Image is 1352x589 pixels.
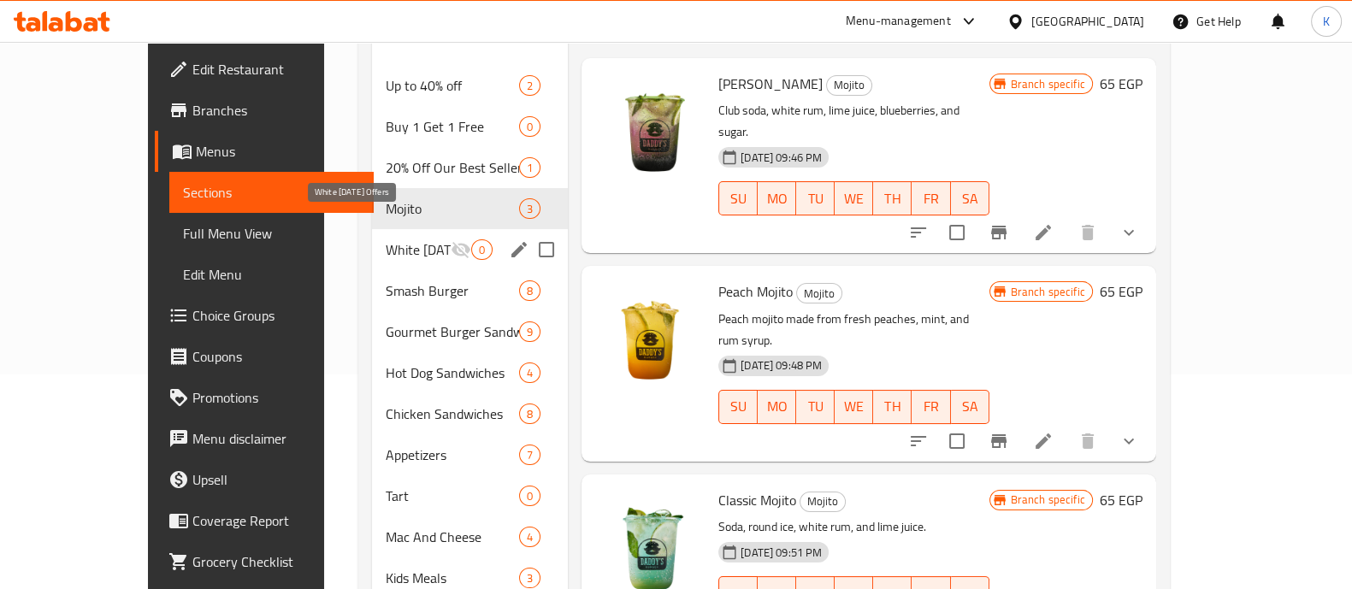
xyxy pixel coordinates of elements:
[192,551,360,572] span: Grocery Checklist
[155,49,374,90] a: Edit Restaurant
[386,445,519,465] span: Appetizers
[718,487,796,513] span: Classic Mojito
[846,11,951,32] div: Menu-management
[898,212,939,253] button: sort-choices
[758,181,796,215] button: MO
[978,212,1019,253] button: Branch-specific-item
[472,242,492,258] span: 0
[372,229,568,270] div: White [DATE] Offers0edit
[826,75,872,96] div: Mojito
[1004,284,1092,300] span: Branch specific
[939,215,975,250] span: Select to update
[1108,421,1149,462] button: show more
[520,201,540,217] span: 3
[1004,492,1092,508] span: Branch specific
[520,78,540,94] span: 2
[1067,421,1108,462] button: delete
[726,394,751,419] span: SU
[1119,222,1139,243] svg: Show Choices
[765,186,789,211] span: MO
[1033,222,1054,243] a: Edit menu item
[386,321,519,342] span: Gourmet Burger Sandwiches
[386,362,519,383] span: Hot Dog Sandwiches
[803,394,828,419] span: TU
[918,186,943,211] span: FR
[800,492,846,512] div: Mojito
[718,279,793,304] span: Peach Mojito
[372,352,568,393] div: Hot Dog Sandwiches4
[718,100,989,143] p: Club soda, white rum, lime juice, blueberries, and sugar.
[1108,212,1149,253] button: show more
[841,186,866,211] span: WE
[718,71,823,97] span: [PERSON_NAME]
[372,434,568,475] div: Appetizers7
[519,568,540,588] div: items
[386,527,519,547] span: Mac And Cheese
[386,116,519,137] span: Buy 1 Get 1 Free
[1100,488,1142,512] h6: 65 EGP
[155,377,374,418] a: Promotions
[372,475,568,516] div: Tart0
[880,394,905,419] span: TH
[183,223,360,244] span: Full Menu View
[835,181,873,215] button: WE
[519,445,540,465] div: items
[519,157,540,178] div: items
[155,500,374,541] a: Coverage Report
[803,186,828,211] span: TU
[835,390,873,424] button: WE
[192,59,360,80] span: Edit Restaurant
[519,198,540,219] div: items
[873,181,912,215] button: TH
[1067,212,1108,253] button: delete
[386,280,519,301] span: Smash Burger
[155,459,374,500] a: Upsell
[734,357,829,374] span: [DATE] 09:48 PM
[951,181,989,215] button: SA
[718,181,758,215] button: SU
[372,188,568,229] div: Mojito3
[939,423,975,459] span: Select to update
[796,390,835,424] button: TU
[520,488,540,504] span: 0
[1323,12,1330,31] span: K
[386,198,519,219] div: Mojito
[951,390,989,424] button: SA
[372,311,568,352] div: Gourmet Burger Sandwiches9
[506,237,532,262] button: edit
[958,394,983,419] span: SA
[912,390,950,424] button: FR
[734,545,829,561] span: [DATE] 09:51 PM
[595,72,705,181] img: Berry Mojito
[718,309,989,351] p: Peach mojito made from fresh peaches, mint, and rum syrup.
[520,365,540,381] span: 4
[386,486,519,506] span: Tart
[718,390,758,424] button: SU
[386,403,519,424] span: Chicken Sandwiches
[1004,76,1092,92] span: Branch specific
[372,270,568,311] div: Smash Burger8
[183,264,360,285] span: Edit Menu
[796,181,835,215] button: TU
[386,239,451,260] span: White [DATE] Offers
[372,516,568,557] div: Mac And Cheese4
[796,283,842,303] div: Mojito
[196,141,360,162] span: Menus
[827,75,871,95] span: Mojito
[169,254,374,295] a: Edit Menu
[155,418,374,459] a: Menu disclaimer
[471,239,493,260] div: items
[880,186,905,211] span: TH
[1033,431,1054,451] a: Edit menu item
[192,305,360,326] span: Choice Groups
[386,568,519,588] span: Kids Meals
[155,336,374,377] a: Coupons
[192,100,360,121] span: Branches
[595,280,705,389] img: Peach Mojito
[192,510,360,531] span: Coverage Report
[800,492,845,511] span: Mojito
[758,390,796,424] button: MO
[372,393,568,434] div: Chicken Sandwiches8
